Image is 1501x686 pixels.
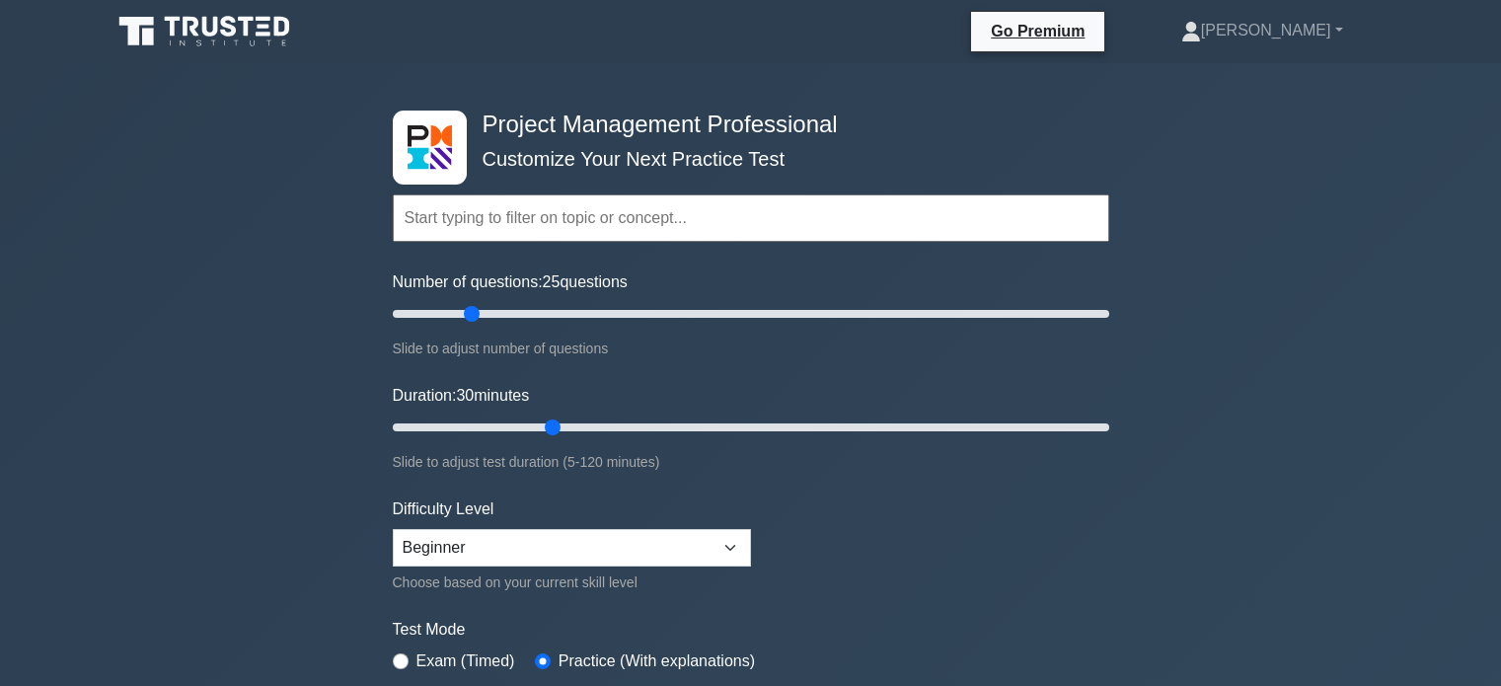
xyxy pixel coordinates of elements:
label: Exam (Timed) [416,649,515,673]
span: 25 [543,273,561,290]
div: Slide to adjust test duration (5-120 minutes) [393,450,1109,474]
h4: Project Management Professional [475,111,1013,139]
a: Go Premium [979,19,1096,43]
label: Difficulty Level [393,497,494,521]
label: Practice (With explanations) [559,649,755,673]
label: Test Mode [393,618,1109,642]
label: Number of questions: questions [393,270,628,294]
label: Duration: minutes [393,384,530,408]
div: Choose based on your current skill level [393,571,751,594]
div: Slide to adjust number of questions [393,337,1109,360]
input: Start typing to filter on topic or concept... [393,194,1109,242]
a: [PERSON_NAME] [1134,11,1390,50]
span: 30 [456,387,474,404]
